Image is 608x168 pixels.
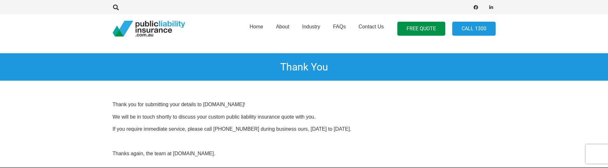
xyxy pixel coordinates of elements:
a: Home [243,12,270,45]
p: We will be in touch shortly to discuss your custom public liability insurance quote with you. [113,113,496,121]
a: FREE QUOTE [397,22,445,36]
a: LinkedIn [487,3,496,12]
a: Call 1300 [452,22,496,36]
span: Home [250,24,263,29]
a: About [270,12,296,45]
p: If you require immediate service, please call [PHONE_NUMBER] during business ours, [DATE] to [DATE]. [113,126,496,133]
span: About [276,24,289,29]
a: FAQs [327,12,352,45]
a: pli_logotransparent [113,21,185,37]
p: Thank you for submitting your details to [DOMAIN_NAME]! [113,101,496,108]
span: FAQs [333,24,346,29]
a: Search [110,4,123,10]
a: Facebook [471,3,480,12]
p: Thanks again, the team at [DOMAIN_NAME]. [113,150,496,157]
a: Industry [296,12,327,45]
a: Contact Us [352,12,390,45]
span: Industry [302,24,320,29]
span: Contact Us [358,24,384,29]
